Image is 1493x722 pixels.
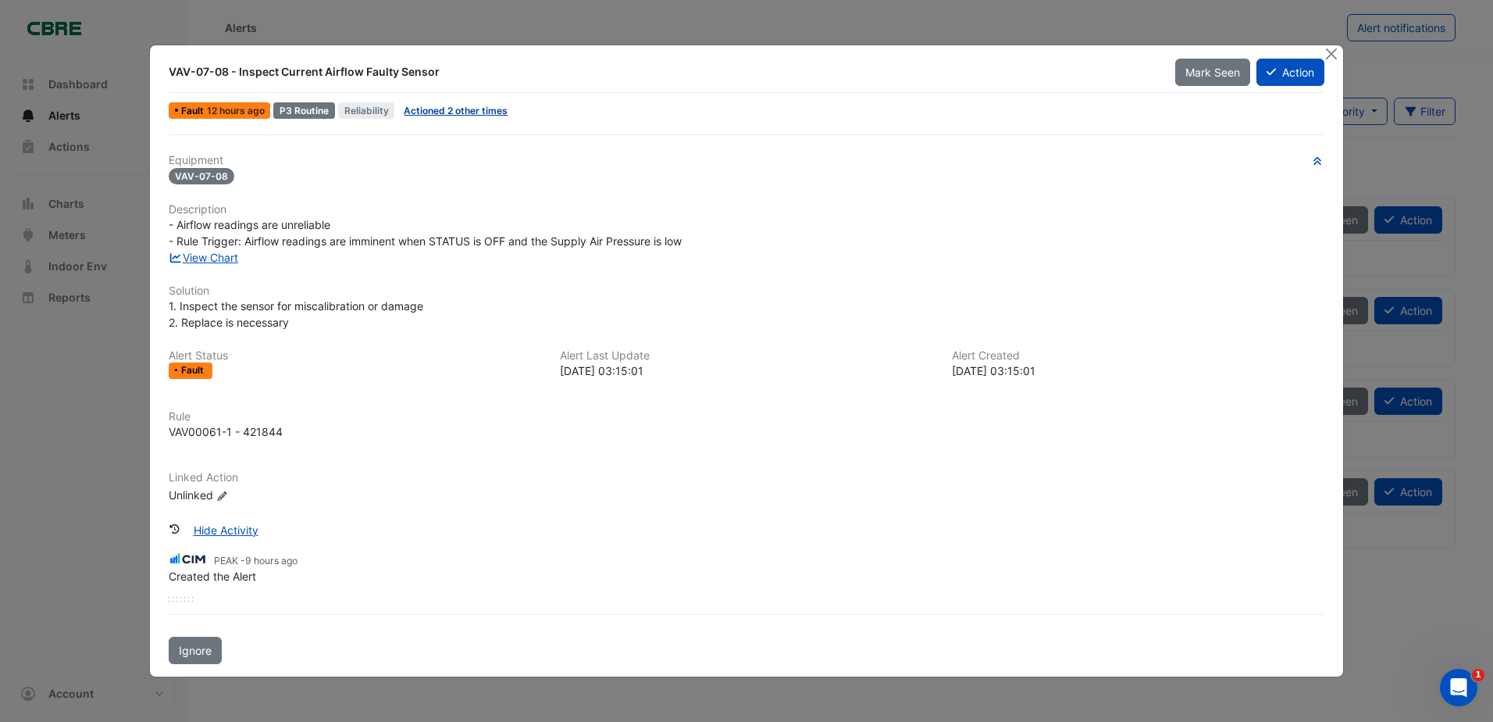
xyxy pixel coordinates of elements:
small: PEAK - [214,554,298,568]
a: View Chart [169,251,238,264]
span: Reliability [338,102,395,119]
h6: Alert Status [169,349,541,363]
div: VAV-07-08 - Inspect Current Airflow Faulty Sensor [169,64,1156,80]
h6: Linked Action [169,471,1324,484]
div: VAV00061-1 - 421844 [169,424,283,440]
span: Mark Seen [1185,66,1240,79]
button: Action [1256,59,1324,86]
h6: Description [169,203,1324,216]
div: P3 Routine [273,102,335,119]
h6: Equipment [169,154,1324,167]
span: 2025-09-05 06:05:47 [245,555,298,567]
div: Unlinked [169,487,356,503]
iframe: Intercom live chat [1440,669,1477,706]
h6: Alert Last Update [560,349,932,363]
span: VAV-07-08 [169,168,234,184]
img: CIM [169,551,208,568]
div: [DATE] 03:15:01 [560,363,932,379]
h6: Rule [169,410,1324,424]
div: [DATE] 03:15:01 [952,363,1324,379]
span: 1. Inspect the sensor for miscalibration or damage 2. Replace is necessary [169,299,423,329]
span: Fault [181,106,207,116]
span: Fri 05-Sep-2025 03:15 AEST [207,105,265,116]
span: Created the Alert [169,570,256,583]
button: Hide Activity [184,516,269,544]
fa-icon: Edit Linked Action [216,490,228,502]
button: Ignore [169,637,222,664]
h6: Solution [169,284,1324,298]
button: Close [1324,45,1340,62]
span: 1 [1472,669,1484,681]
span: Fault [181,366,207,375]
a: Actioned 2 other times [404,105,508,116]
span: - Airflow readings are unreliable - Rule Trigger: Airflow readings are imminent when STATUS is OF... [169,218,682,248]
h6: Alert Created [952,349,1324,363]
span: Ignore [179,644,212,657]
button: Mark Seen [1175,59,1250,86]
